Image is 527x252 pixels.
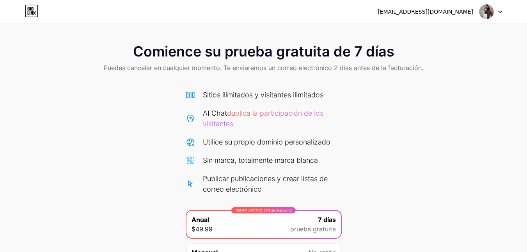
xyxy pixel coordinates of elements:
font: duplica la participación de los visitantes [203,109,323,128]
font: Sitios ilimitados y visitantes ilimitados [203,91,323,99]
font: Anual [192,216,209,224]
font: Comience su prueba gratuita de 7 días [133,43,394,60]
font: Puedes cancelar en cualquier momento. Te enviaremos un correo electrónico 2 días antes de la fact... [104,64,423,72]
font: [EMAIL_ADDRESS][DOMAIN_NAME] [378,9,473,15]
font: AI Chat [203,109,227,117]
font: $49.99 [192,225,213,233]
font: Publicar publicaciones y crear listas de correo electrónico [203,174,328,193]
font: Utilice su propio dominio personalizado [203,138,330,146]
font: TIEMPO LIMITADO: 50% de descuento [235,208,292,212]
font: prueba gratuita [290,225,336,233]
font: 7 días [318,216,336,224]
font: Sin marca, totalmente marca blanca [203,156,318,164]
img: redgrabando [479,4,494,19]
